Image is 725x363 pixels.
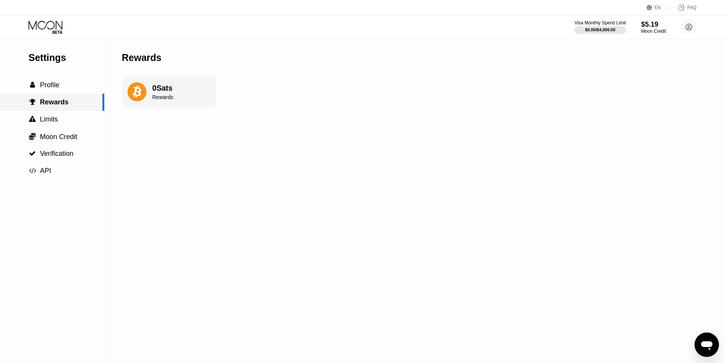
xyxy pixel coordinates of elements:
[574,20,626,26] div: Visa Monthly Spend Limit
[40,133,77,141] span: Moon Credit
[670,4,696,11] div: FAQ
[29,52,104,63] div: Settings
[29,116,36,123] span: 
[29,82,36,88] div: 
[152,94,173,100] div: Rewards
[40,115,58,123] span: Limits
[29,99,36,106] span: 
[40,98,69,106] span: Rewards
[641,29,666,34] div: Moon Credit
[655,5,661,10] div: EN
[40,167,51,174] span: API
[40,81,59,89] span: Profile
[585,27,615,32] div: $0.00 / $4,000.00
[122,52,161,63] div: Rewards
[574,20,626,34] div: Visa Monthly Spend Limit$0.00/$4,000.00
[40,150,73,157] span: Verification
[29,133,36,140] span: 
[641,21,666,29] div: $5.19
[647,4,670,11] div: EN
[152,84,173,93] div: 0 Sats
[687,5,696,10] div: FAQ
[29,167,36,174] span: 
[695,333,719,357] iframe: Button to launch messaging window
[30,82,35,88] span: 
[29,150,36,157] span: 
[641,21,666,34] div: $5.19Moon Credit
